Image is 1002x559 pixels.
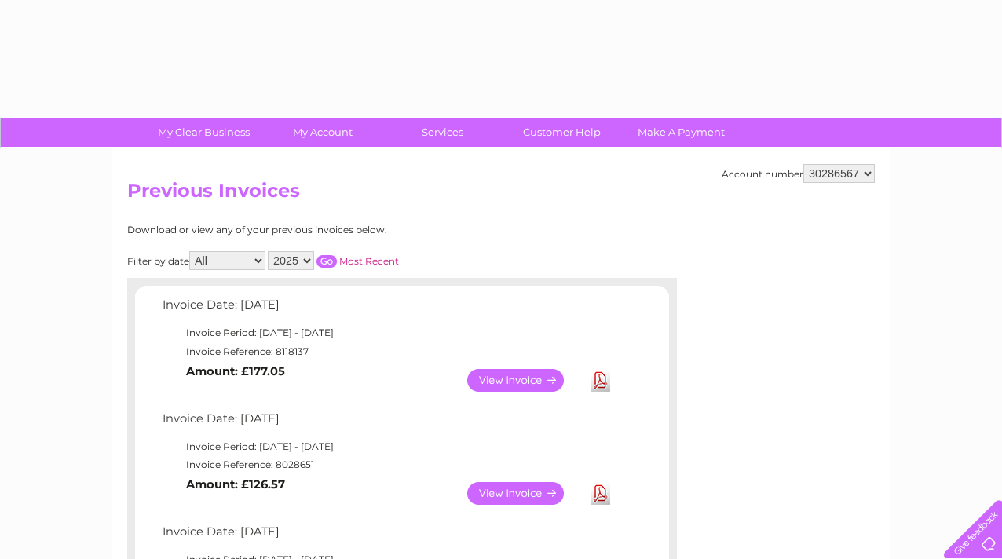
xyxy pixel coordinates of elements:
[339,255,399,267] a: Most Recent
[127,225,539,236] div: Download or view any of your previous invoices below.
[127,251,539,270] div: Filter by date
[159,294,618,323] td: Invoice Date: [DATE]
[159,408,618,437] td: Invoice Date: [DATE]
[497,118,627,147] a: Customer Help
[159,437,618,456] td: Invoice Period: [DATE] - [DATE]
[616,118,746,147] a: Make A Payment
[258,118,388,147] a: My Account
[159,342,618,361] td: Invoice Reference: 8118137
[591,482,610,505] a: Download
[127,180,875,210] h2: Previous Invoices
[467,369,583,392] a: View
[467,482,583,505] a: View
[139,118,269,147] a: My Clear Business
[722,164,875,183] div: Account number
[186,364,285,378] b: Amount: £177.05
[591,369,610,392] a: Download
[378,118,507,147] a: Services
[159,455,618,474] td: Invoice Reference: 8028651
[159,521,618,550] td: Invoice Date: [DATE]
[159,323,618,342] td: Invoice Period: [DATE] - [DATE]
[186,477,285,491] b: Amount: £126.57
